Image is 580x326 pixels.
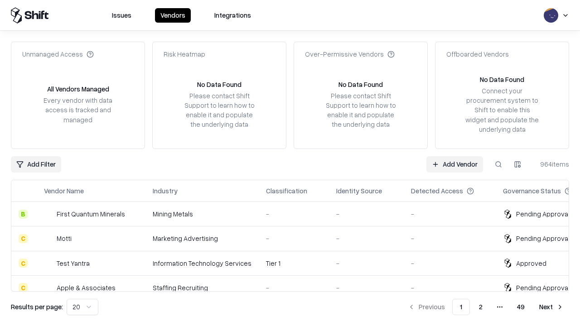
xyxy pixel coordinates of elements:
div: Please contact Shift Support to learn how to enable it and populate the underlying data [323,91,398,129]
div: Vendor Name [44,186,84,196]
a: Add Vendor [426,156,483,173]
div: Risk Heatmap [164,49,205,59]
div: C [19,259,28,268]
div: Staffing Recruiting [153,283,251,292]
div: Marketing Advertising [153,234,251,243]
nav: pagination [402,299,569,315]
div: 964 items [533,159,569,169]
div: - [336,209,396,219]
div: No Data Found [480,75,524,84]
div: - [411,259,488,268]
div: Please contact Shift Support to learn how to enable it and populate the underlying data [182,91,257,129]
div: Classification [266,186,307,196]
div: First Quantum Minerals [57,209,125,219]
div: - [266,209,322,219]
div: - [266,234,322,243]
div: Identity Source [336,186,382,196]
div: No Data Found [338,80,383,89]
div: Test Yantra [57,259,90,268]
div: Motti [57,234,72,243]
img: Motti [44,234,53,243]
button: Vendors [155,8,191,23]
div: Every vendor with data access is tracked and managed [40,96,116,124]
div: All Vendors Managed [47,84,109,94]
button: 49 [510,299,532,315]
div: Connect your procurement system to Shift to enable this widget and populate the underlying data [464,86,540,134]
img: Test Yantra [44,259,53,268]
div: Governance Status [503,186,561,196]
div: Information Technology Services [153,259,251,268]
div: No Data Found [197,80,242,89]
button: 2 [472,299,490,315]
div: - [411,283,488,292]
img: First Quantum Minerals [44,210,53,219]
div: C [19,234,28,243]
div: - [411,234,488,243]
div: Approved [516,259,546,268]
div: Unmanaged Access [22,49,94,59]
div: B [19,210,28,219]
button: Add Filter [11,156,61,173]
button: Issues [106,8,137,23]
div: - [411,209,488,219]
div: - [336,259,396,268]
button: Next [534,299,569,315]
div: - [266,283,322,292]
div: Pending Approval [516,234,570,243]
p: Results per page: [11,302,63,312]
div: C [19,283,28,292]
div: Pending Approval [516,283,570,292]
div: Over-Permissive Vendors [305,49,395,59]
div: - [336,283,396,292]
div: Offboarded Vendors [446,49,509,59]
div: Apple & Associates [57,283,116,292]
div: Pending Approval [516,209,570,219]
button: 1 [452,299,470,315]
div: Detected Access [411,186,463,196]
button: Integrations [209,8,256,23]
img: Apple & Associates [44,283,53,292]
div: - [336,234,396,243]
div: Tier 1 [266,259,322,268]
div: Mining Metals [153,209,251,219]
div: Industry [153,186,178,196]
